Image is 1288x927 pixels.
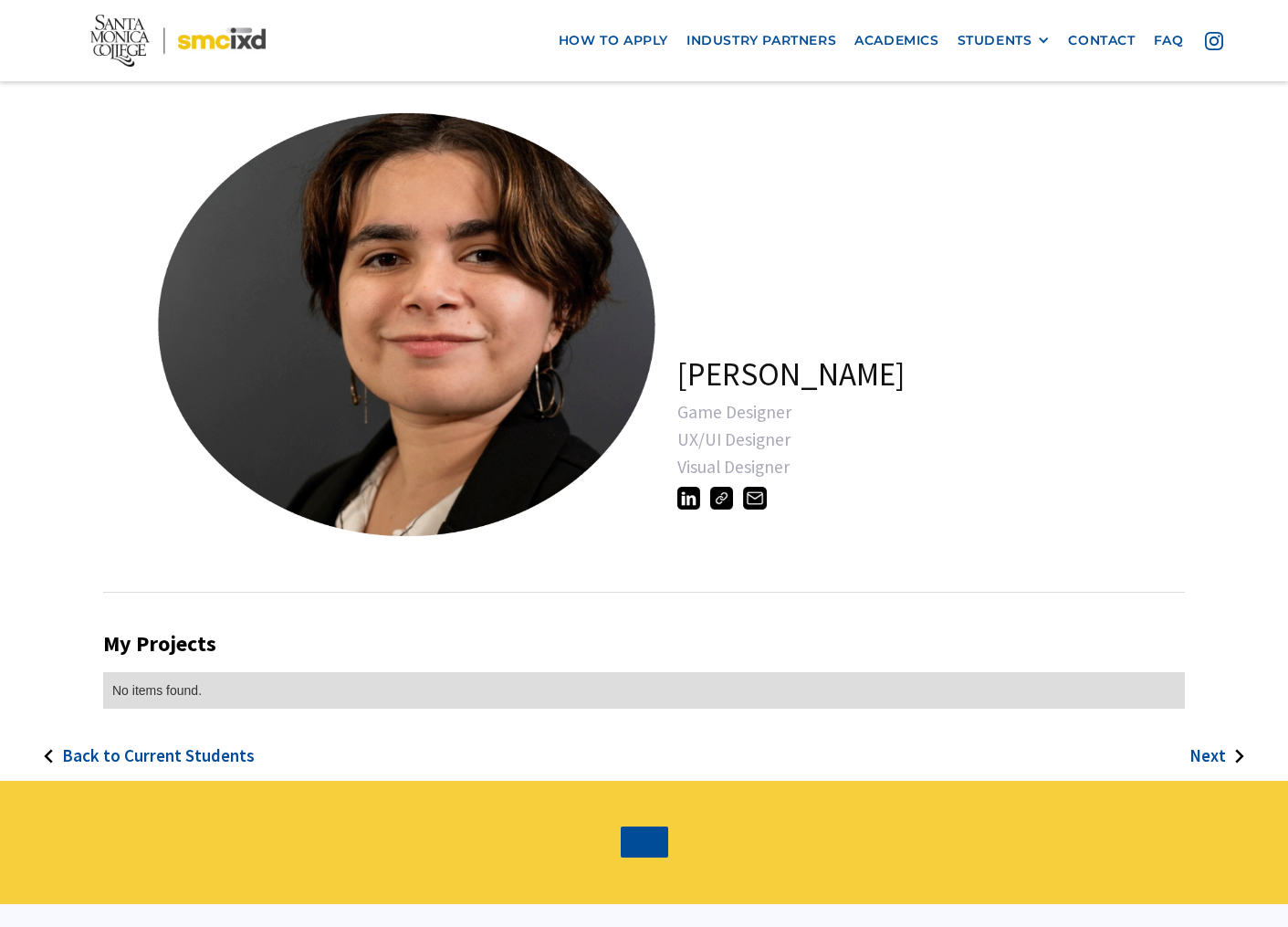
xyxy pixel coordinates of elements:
div: Game Designer [677,403,1219,421]
img: https://sammyschreier.myportfolio.com/ [710,487,733,510]
h1: [PERSON_NAME] [677,355,905,394]
h3: Next [1189,745,1226,766]
a: industry partners [677,24,845,58]
img: sschreier13@gmail.com [743,487,766,510]
img: Santa Monica College - SMC IxD logo [90,15,267,66]
img: https://www.linkedin.com/in/sammy-schreier-101b93279 [677,487,700,510]
div: UX/UI Designer [677,430,1219,448]
img: icon - instagram [1205,32,1223,50]
a: contact [1059,24,1144,58]
h2: My Projects [103,631,1185,658]
div: STUDENTS [958,33,1051,48]
div: No items found. [112,681,1176,700]
a: Back to Current Students [16,709,255,781]
a: faq [1145,24,1193,58]
div: Visual Designer [677,458,1219,476]
div: STUDENTS [958,33,1032,48]
h3: Back to Current Students [62,745,255,766]
a: Academics [845,24,948,58]
a: Next [1189,709,1272,781]
a: how to apply [550,24,677,58]
a: open lightbox [136,94,592,551]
